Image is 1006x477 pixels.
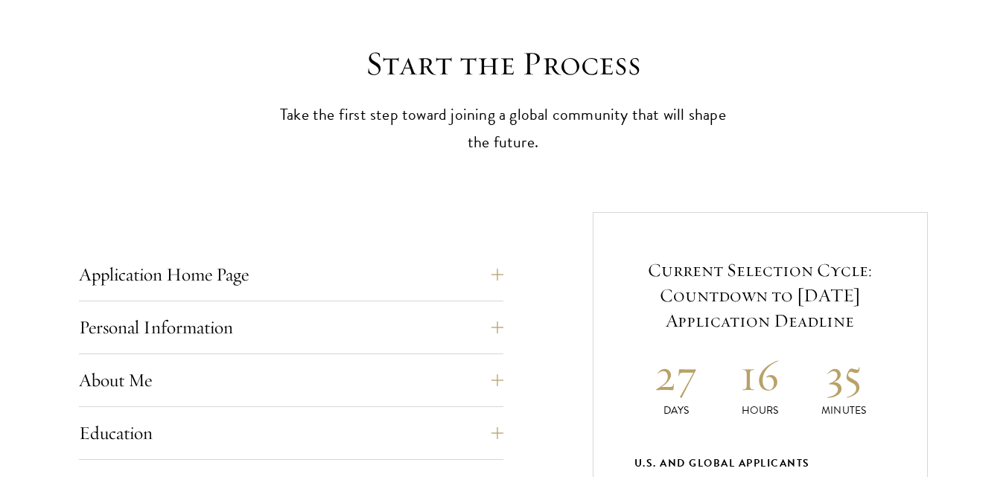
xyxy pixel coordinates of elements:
[79,257,503,292] button: Application Home Page
[718,403,802,418] p: Hours
[273,43,734,85] h2: Start the Process
[79,362,503,398] button: About Me
[718,347,802,403] h2: 16
[634,347,719,403] h2: 27
[634,403,719,418] p: Days
[802,403,886,418] p: Minutes
[802,347,886,403] h2: 35
[634,454,886,473] div: U.S. and Global Applicants
[79,415,503,451] button: Education
[273,101,734,156] p: Take the first step toward joining a global community that will shape the future.
[634,257,886,333] h5: Current Selection Cycle: Countdown to [DATE] Application Deadline
[79,310,503,345] button: Personal Information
